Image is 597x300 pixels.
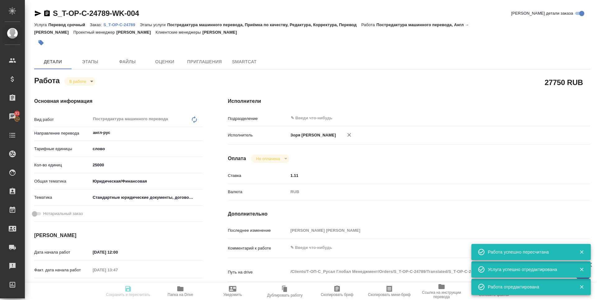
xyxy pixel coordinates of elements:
button: Обновить файлы [468,283,520,300]
div: В работе [64,77,95,86]
p: Последнее изменение [228,227,288,234]
p: Ставка [228,173,288,179]
p: Постредактура машинного перевода, Приёмка по качеству, Редактура, Корректура, Перевод [167,22,361,27]
p: [PERSON_NAME] [202,30,242,35]
input: ✎ Введи что-нибудь [90,160,203,169]
p: Этапы услуги [140,22,167,27]
span: SmartCat [229,58,259,66]
p: Клиентские менеджеры [155,30,202,35]
span: Нотариальный заказ [43,211,83,217]
button: Open [557,117,558,119]
h4: Исполнители [228,98,590,105]
div: Работа отредактирована [488,284,570,290]
button: Сохранить и пересчитать [102,283,154,300]
a: 31 [2,109,23,124]
a: S_T-OP-C-24789-WK-004 [53,9,139,17]
span: Папка на Drive [168,293,193,297]
p: Подразделение [228,116,288,122]
button: Дублировать работу [259,283,311,300]
button: Скопировать мини-бриф [363,283,415,300]
button: Уведомить [206,283,259,300]
div: Стандартные юридические документы, договоры, уставы [90,192,203,203]
p: Дата начала работ [34,249,90,255]
p: Кол-во единиц [34,162,90,168]
div: RUB [288,187,560,197]
button: Скопировать ссылку для ЯМессенджера [34,10,42,17]
span: Детали [38,58,68,66]
button: Закрыть [575,249,588,255]
p: Проектный менеджер [73,30,116,35]
p: Перевод срочный [48,22,90,27]
h2: Работа [34,74,60,86]
p: Зоря [PERSON_NAME] [288,132,336,138]
input: ✎ Введи что-нибудь [90,282,145,291]
input: ✎ Введи что-нибудь [288,171,560,180]
h4: Основная информация [34,98,203,105]
button: Удалить исполнителя [342,128,356,142]
button: Скопировать ссылку [43,10,51,17]
button: Папка на Drive [154,283,206,300]
span: Сохранить и пересчитать [106,293,150,297]
span: Этапы [75,58,105,66]
div: слово [90,144,203,154]
p: [PERSON_NAME] [116,30,155,35]
button: Open [200,132,201,133]
h2: 27750 RUB [544,77,583,88]
input: Пустое поле [288,226,560,235]
button: Закрыть [575,267,588,272]
p: Заказ: [90,22,103,27]
span: 31 [11,110,23,117]
span: Скопировать бриф [321,293,353,297]
span: Дублировать работу [267,293,303,298]
button: Ссылка на инструкции перевода [415,283,468,300]
p: Путь на drive [228,269,288,275]
span: Приглашения [187,58,222,66]
button: Закрыть [575,284,588,290]
div: В работе [251,155,289,163]
span: Файлы [113,58,142,66]
p: Тарифные единицы [34,146,90,152]
span: Уведомить [223,293,242,297]
p: Услуга [34,22,48,27]
h4: Дополнительно [228,210,590,218]
input: ✎ Введи что-нибудь [290,114,537,122]
span: Оценки [150,58,180,66]
p: Комментарий к работе [228,245,288,251]
div: Услуга успешно отредактирована [488,266,570,273]
button: Добавить тэг [34,36,48,50]
input: Пустое поле [90,265,145,274]
div: Работа успешно пересчитана [488,249,570,255]
span: [PERSON_NAME] детали заказа [511,10,573,17]
input: ✎ Введи что-нибудь [90,248,145,257]
p: Работа [361,22,377,27]
span: Ссылка на инструкции перевода [419,290,464,299]
button: Скопировать бриф [311,283,363,300]
button: Не оплачена [254,156,282,161]
button: В работе [67,79,88,84]
a: S_T-OP-C-24789 [103,22,140,27]
h4: Оплата [228,155,246,162]
div: Юридическая/Финансовая [90,176,203,187]
p: Валюта [228,189,288,195]
p: Исполнитель [228,132,288,138]
p: Вид работ [34,117,90,123]
span: Скопировать мини-бриф [368,293,410,297]
textarea: /Clients/Т-ОП-С_Русал Глобал Менеджмент/Orders/S_T-OP-C-24789/Translated/S_T-OP-C-24789-WK-004 [288,266,560,277]
p: Тематика [34,194,90,201]
p: Общая тематика [34,178,90,184]
p: Направление перевода [34,130,90,136]
p: Факт. дата начала работ [34,267,90,273]
h4: [PERSON_NAME] [34,232,203,239]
